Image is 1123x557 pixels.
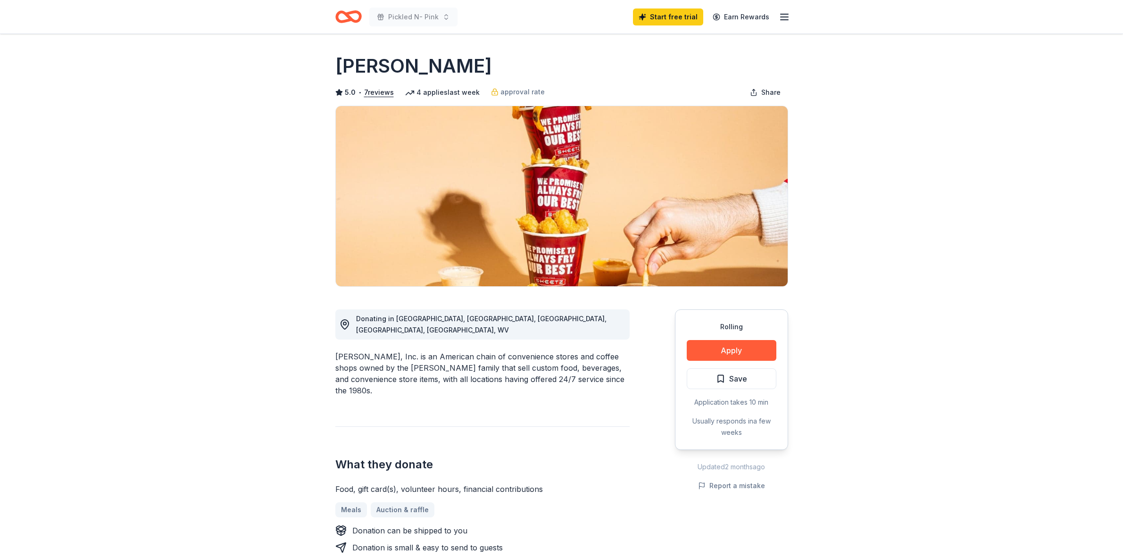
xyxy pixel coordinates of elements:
[335,351,630,396] div: [PERSON_NAME], Inc. is an American chain of convenience stores and coffee shops owned by the [PER...
[698,480,765,491] button: Report a mistake
[707,8,775,25] a: Earn Rewards
[345,87,356,98] span: 5.0
[369,8,458,26] button: Pickled N- Pink
[335,6,362,28] a: Home
[687,340,776,361] button: Apply
[371,502,434,517] a: Auction & raffle
[675,461,788,473] div: Updated 2 months ago
[356,315,607,334] span: Donating in [GEOGRAPHIC_DATA], [GEOGRAPHIC_DATA], [GEOGRAPHIC_DATA], [GEOGRAPHIC_DATA], [GEOGRAPH...
[687,416,776,438] div: Usually responds in a few weeks
[742,83,788,102] button: Share
[491,86,545,98] a: approval rate
[405,87,480,98] div: 4 applies last week
[335,53,492,79] h1: [PERSON_NAME]
[335,483,630,495] div: Food, gift card(s), volunteer hours, financial contributions
[352,542,503,553] div: Donation is small & easy to send to guests
[687,368,776,389] button: Save
[352,525,467,536] div: Donation can be shipped to you
[364,87,394,98] button: 7reviews
[388,11,439,23] span: Pickled N- Pink
[761,87,781,98] span: Share
[687,397,776,408] div: Application takes 10 min
[729,373,747,385] span: Save
[500,86,545,98] span: approval rate
[335,457,630,472] h2: What they donate
[336,106,788,286] img: Image for Sheetz
[358,89,361,96] span: •
[335,502,367,517] a: Meals
[687,321,776,333] div: Rolling
[633,8,703,25] a: Start free trial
